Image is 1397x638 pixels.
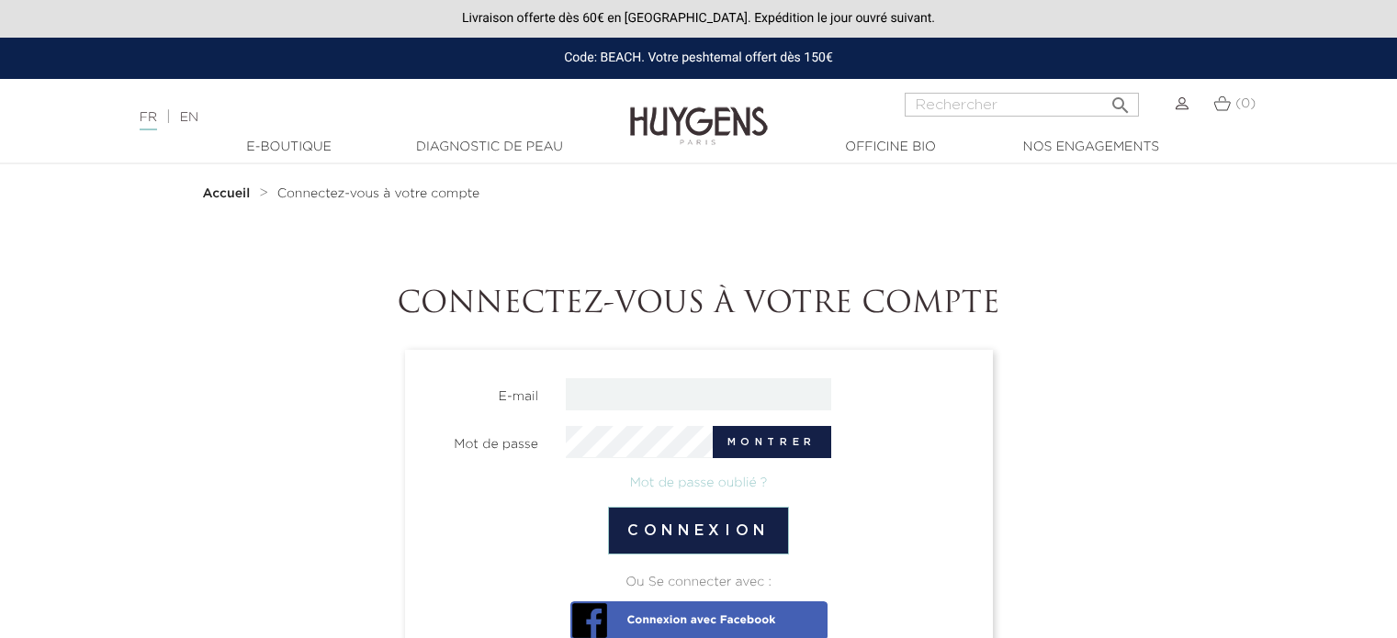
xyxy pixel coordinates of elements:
[608,507,789,554] button: Connexion
[905,93,1139,117] input: Rechercher
[999,138,1183,157] a: Nos engagements
[189,287,1209,322] h1: Connectez-vous à votre compte
[420,573,978,592] div: Ou Se connecter avec :
[1104,87,1137,112] button: 
[180,111,198,124] a: EN
[203,186,254,201] a: Accueil
[406,378,553,407] label: E-mail
[203,187,251,200] strong: Accueil
[398,138,581,157] a: Diagnostic de peau
[630,77,768,148] img: Huygens
[1110,89,1132,111] i: 
[197,138,381,157] a: E-Boutique
[713,426,831,458] button: Montrer
[277,187,480,200] span: Connectez-vous à votre compte
[1235,97,1256,110] span: (0)
[140,111,157,130] a: FR
[130,106,569,129] div: |
[630,476,768,489] a: Mot de passe oublié ?
[575,601,776,627] span: Connexion avec Facebook
[799,138,983,157] a: Officine Bio
[277,186,480,201] a: Connectez-vous à votre compte
[406,426,553,454] label: Mot de passe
